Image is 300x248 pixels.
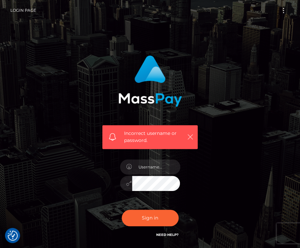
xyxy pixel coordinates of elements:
button: Toggle navigation [277,6,290,15]
a: Login Page [10,3,36,17]
a: Need Help? [156,233,179,237]
button: Sign in [122,210,179,226]
img: MassPay Login [118,55,182,107]
span: Incorrect username or password. [124,130,184,144]
img: Revisit consent button [8,231,18,241]
input: Username... [132,159,180,175]
button: Consent Preferences [8,231,18,241]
